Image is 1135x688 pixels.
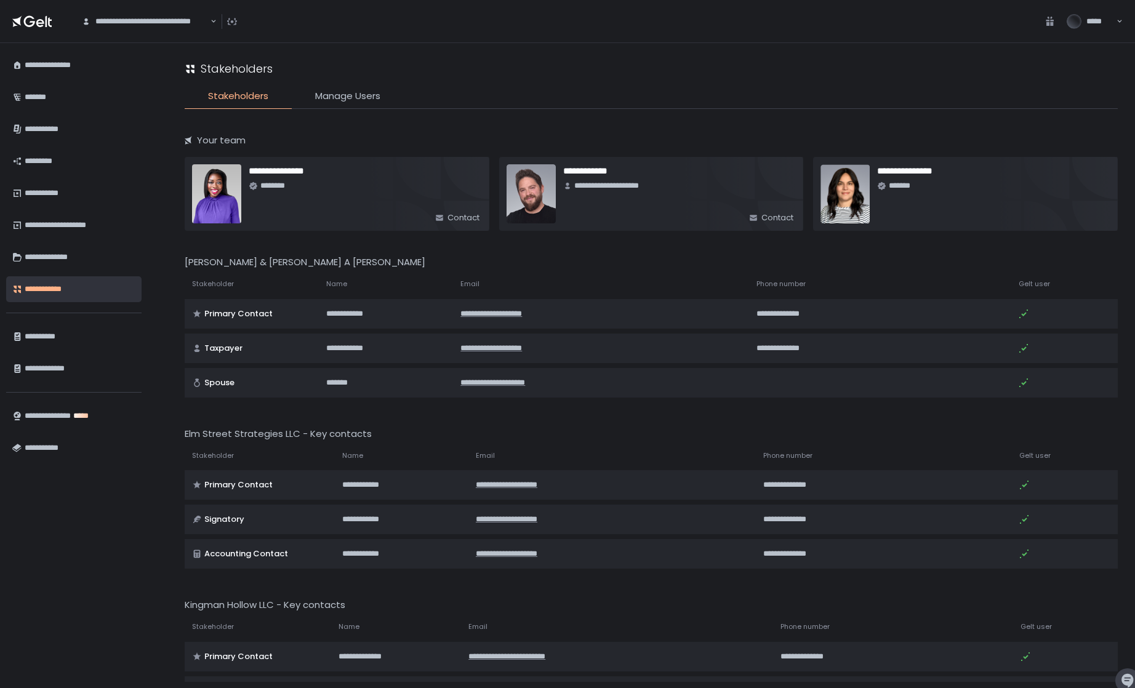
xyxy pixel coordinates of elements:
[192,451,234,460] span: Stakeholder
[204,343,243,354] span: Taxpayer
[192,622,234,631] span: Stakeholder
[1019,279,1050,289] span: Gelt user
[1021,622,1052,631] span: Gelt user
[185,255,425,268] span: [PERSON_NAME] & [PERSON_NAME] A [PERSON_NAME]
[204,651,273,662] span: Primary Contact
[1019,451,1051,460] span: Gelt user
[208,89,268,103] span: Stakeholders
[315,89,380,103] span: Manage Users
[468,622,487,631] span: Email
[204,308,273,319] span: Primary Contact
[204,548,288,559] span: Accounting Contact
[763,451,812,460] span: Phone number
[185,598,345,611] span: Kingman Hollow LLC - Key contacts
[74,9,217,34] div: Search for option
[204,479,273,490] span: Primary Contact
[192,279,234,289] span: Stakeholder
[185,427,372,440] span: Elm Street Strategies LLC - Key contacts
[201,60,273,77] h1: Stakeholders
[339,622,359,631] span: Name
[342,451,363,460] span: Name
[326,279,347,289] span: Name
[780,622,830,631] span: Phone number
[197,134,246,148] span: Your team
[204,377,235,388] span: Spouse
[476,451,495,460] span: Email
[204,514,244,525] span: Signatory
[756,279,806,289] span: Phone number
[460,279,479,289] span: Email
